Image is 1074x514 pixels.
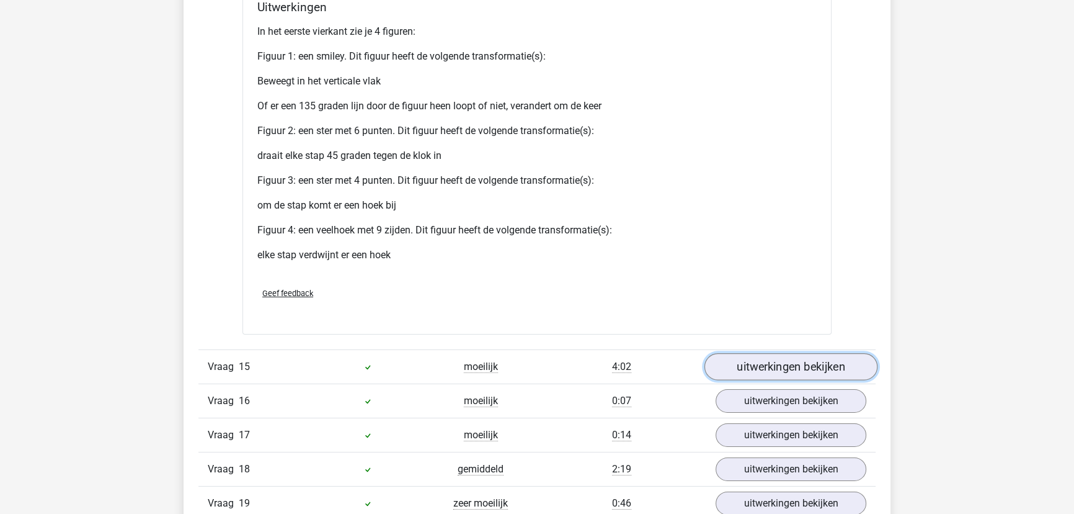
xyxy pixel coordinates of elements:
a: uitwerkingen bekijken [716,458,866,481]
span: moeilijk [464,429,498,441]
span: gemiddeld [458,463,504,476]
p: draait elke stap 45 graden tegen de klok in [257,148,817,163]
p: Of er een 135 graden lijn door de figuur heen loopt of niet, verandert om de keer [257,99,817,114]
span: moeilijk [464,395,498,407]
span: Vraag [208,496,239,511]
span: 16 [239,395,250,407]
p: Figuur 3: een ster met 4 punten. Dit figuur heeft de volgende transformatie(s): [257,173,817,188]
span: moeilijk [464,361,498,373]
span: zeer moeilijk [453,497,508,510]
span: Vraag [208,462,239,477]
span: 18 [239,463,250,475]
a: uitwerkingen bekijken [716,389,866,413]
span: 17 [239,429,250,441]
p: om de stap komt er een hoek bij [257,198,817,213]
span: 15 [239,361,250,372]
span: 19 [239,497,250,509]
span: 0:07 [612,395,631,407]
span: 0:46 [612,497,631,510]
span: 0:14 [612,429,631,441]
p: Figuur 4: een veelhoek met 9 zijden. Dit figuur heeft de volgende transformatie(s): [257,223,817,238]
p: Figuur 1: een smiley. Dit figuur heeft de volgende transformatie(s): [257,49,817,64]
p: elke stap verdwijnt er een hoek [257,248,817,263]
p: In het eerste vierkant zie je 4 figuren: [257,24,817,39]
a: uitwerkingen bekijken [704,353,877,381]
span: Vraag [208,394,239,408]
span: Vraag [208,428,239,443]
span: Vraag [208,359,239,374]
span: 4:02 [612,361,631,373]
p: Figuur 2: een ster met 6 punten. Dit figuur heeft de volgende transformatie(s): [257,124,817,138]
span: 2:19 [612,463,631,476]
span: Geef feedback [262,289,313,298]
a: uitwerkingen bekijken [716,423,866,447]
p: Beweegt in het verticale vlak [257,74,817,89]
